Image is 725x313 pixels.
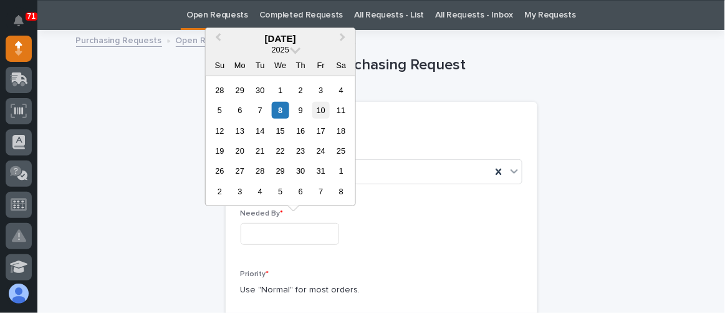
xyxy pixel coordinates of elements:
[6,7,32,34] button: Notifications
[312,102,329,119] div: Choose Friday, October 10th, 2025
[292,183,309,200] div: Choose Thursday, November 6th, 2025
[241,271,269,278] span: Priority
[524,1,576,30] a: My Requests
[211,57,228,74] div: Su
[272,122,289,139] div: Choose Wednesday, October 15th, 2025
[272,45,289,54] span: 2025
[27,12,36,21] p: 71
[252,57,269,74] div: Tu
[6,281,32,307] button: users-avatar
[333,122,350,139] div: Choose Saturday, October 18th, 2025
[292,142,309,159] div: Choose Thursday, October 23rd, 2025
[252,81,269,98] div: Choose Tuesday, September 30th, 2025
[231,142,248,159] div: Choose Monday, October 20th, 2025
[252,122,269,139] div: Choose Tuesday, October 14th, 2025
[176,32,240,47] a: Open Requests
[252,102,269,119] div: Choose Tuesday, October 7th, 2025
[186,1,248,30] a: Open Requests
[231,57,248,74] div: Mo
[211,102,228,119] div: Choose Sunday, October 5th, 2025
[272,183,289,200] div: Choose Wednesday, November 5th, 2025
[333,57,350,74] div: Sa
[252,162,269,179] div: Choose Tuesday, October 28th, 2025
[231,81,248,98] div: Choose Monday, September 29th, 2025
[209,80,351,202] div: month 2025-10
[333,162,350,179] div: Choose Saturday, November 1st, 2025
[292,57,309,74] div: Th
[231,102,248,119] div: Choose Monday, October 6th, 2025
[333,142,350,159] div: Choose Saturday, October 25th, 2025
[252,142,269,159] div: Choose Tuesday, October 21st, 2025
[333,183,350,200] div: Choose Saturday, November 8th, 2025
[211,142,228,159] div: Choose Sunday, October 19th, 2025
[211,162,228,179] div: Choose Sunday, October 26th, 2025
[272,142,289,159] div: Choose Wednesday, October 22nd, 2025
[292,122,309,139] div: Choose Thursday, October 16th, 2025
[333,81,350,98] div: Choose Saturday, October 4th, 2025
[312,142,329,159] div: Choose Friday, October 24th, 2025
[16,15,32,35] div: Notifications71
[211,81,228,98] div: Choose Sunday, September 28th, 2025
[272,162,289,179] div: Choose Wednesday, October 29th, 2025
[231,122,248,139] div: Choose Monday, October 13th, 2025
[207,29,227,49] button: Previous Month
[241,210,284,217] span: Needed By
[312,81,329,98] div: Choose Friday, October 3rd, 2025
[436,1,514,30] a: All Requests - Inbox
[252,183,269,200] div: Choose Tuesday, November 4th, 2025
[76,32,162,47] a: Purchasing Requests
[231,183,248,200] div: Choose Monday, November 3rd, 2025
[292,162,309,179] div: Choose Thursday, October 30th, 2025
[272,57,289,74] div: We
[292,81,309,98] div: Choose Thursday, October 2nd, 2025
[354,1,424,30] a: All Requests - List
[334,29,354,49] button: Next Month
[206,33,355,44] div: [DATE]
[312,162,329,179] div: Choose Friday, October 31st, 2025
[259,1,343,30] a: Completed Requests
[333,102,350,119] div: Choose Saturday, October 11th, 2025
[211,183,228,200] div: Choose Sunday, November 2nd, 2025
[312,183,329,200] div: Choose Friday, November 7th, 2025
[231,162,248,179] div: Choose Monday, October 27th, 2025
[272,102,289,119] div: Choose Wednesday, October 8th, 2025
[292,102,309,119] div: Choose Thursday, October 9th, 2025
[211,122,228,139] div: Choose Sunday, October 12th, 2025
[312,57,329,74] div: Fr
[226,56,537,74] h1: New Purchasing Request
[312,122,329,139] div: Choose Friday, October 17th, 2025
[272,81,289,98] div: Choose Wednesday, October 1st, 2025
